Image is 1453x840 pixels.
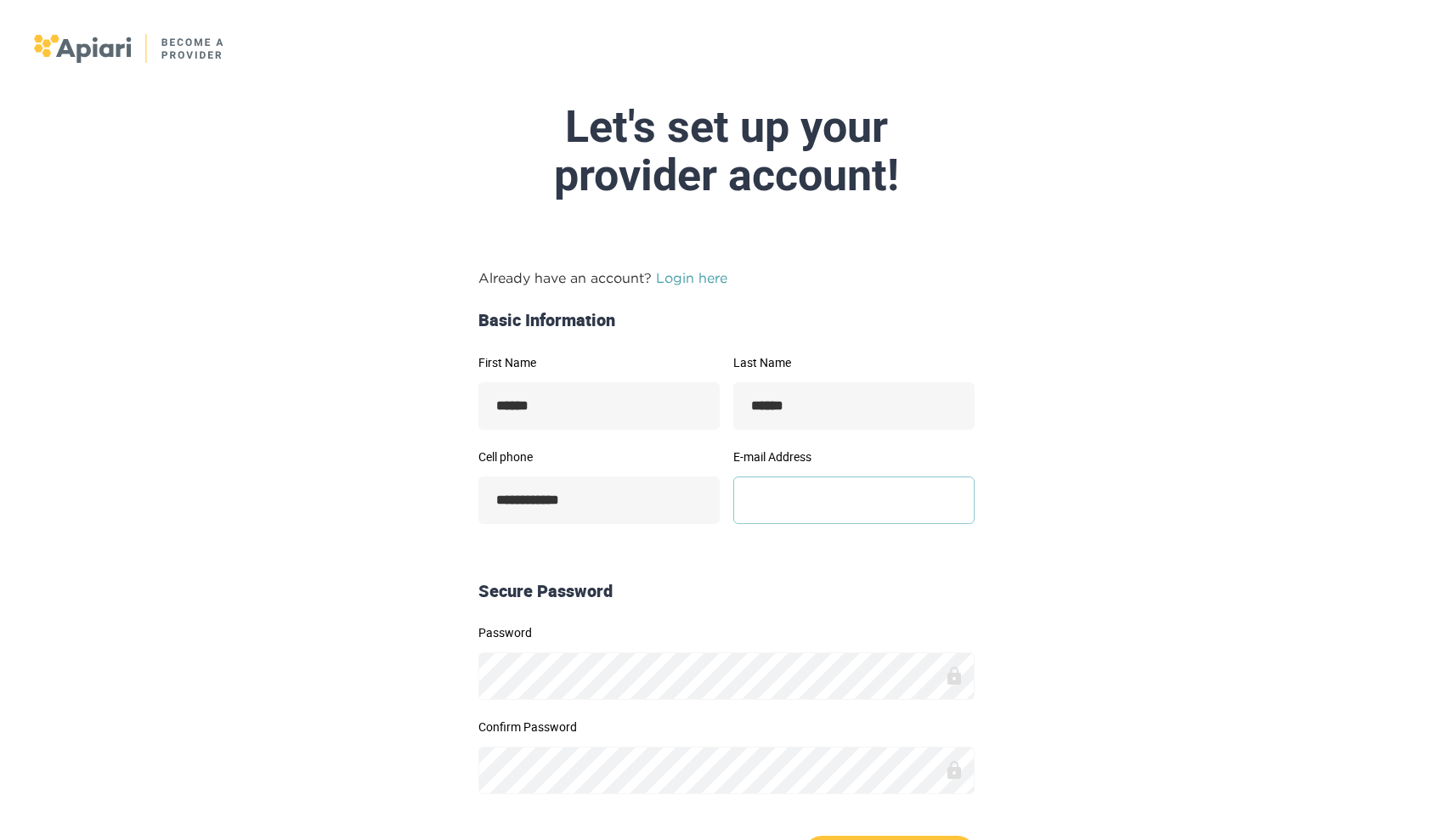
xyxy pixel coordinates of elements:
[472,579,981,604] div: Secure Password
[478,357,720,369] label: First Name
[656,270,727,285] a: Login here
[325,103,1128,200] div: Let's set up your provider account!
[34,34,225,63] img: logo
[478,451,720,463] label: Cell phone
[472,308,981,333] div: Basic Information
[478,721,975,733] label: Confirm Password
[478,627,975,639] label: Password
[478,268,975,288] p: Already have an account?
[733,357,975,369] label: Last Name
[733,451,975,463] label: E-mail Address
